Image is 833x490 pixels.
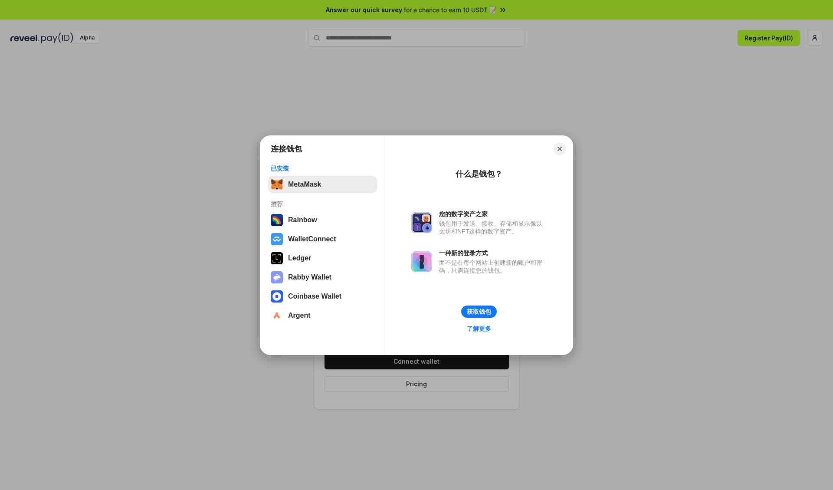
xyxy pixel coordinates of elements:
[461,306,497,318] button: 获取钱包
[271,309,283,322] img: svg+xml,%3Csvg%20width%3D%2228%22%20height%3D%2228%22%20viewBox%3D%220%200%2028%2028%22%20fill%3D...
[268,288,377,305] button: Coinbase Wallet
[288,216,317,224] div: Rainbow
[439,259,547,274] div: 而不是在每个网站上创建新的账户和密码，只需连接您的钱包。
[456,169,502,179] div: 什么是钱包？
[271,164,374,172] div: 已安装
[271,144,302,154] h1: 连接钱包
[268,269,377,286] button: Rabby Wallet
[268,307,377,324] button: Argent
[271,178,283,191] img: svg+xml,%3Csvg%20fill%3D%22none%22%20height%3D%2233%22%20viewBox%3D%220%200%2035%2033%22%20width%...
[271,290,283,303] img: svg+xml,%3Csvg%20width%3D%2228%22%20height%3D%2228%22%20viewBox%3D%220%200%2028%2028%22%20fill%3D...
[271,271,283,283] img: svg+xml,%3Csvg%20xmlns%3D%22http%3A%2F%2Fwww.w3.org%2F2000%2Fsvg%22%20fill%3D%22none%22%20viewBox...
[288,181,321,188] div: MetaMask
[462,323,496,334] a: 了解更多
[288,293,341,300] div: Coinbase Wallet
[411,212,432,233] img: svg+xml,%3Csvg%20xmlns%3D%22http%3A%2F%2Fwww.w3.org%2F2000%2Fsvg%22%20fill%3D%22none%22%20viewBox...
[268,230,377,248] button: WalletConnect
[467,308,491,316] div: 获取钱包
[411,251,432,272] img: svg+xml,%3Csvg%20xmlns%3D%22http%3A%2F%2Fwww.w3.org%2F2000%2Fsvg%22%20fill%3D%22none%22%20viewBox...
[271,252,283,264] img: svg+xml,%3Csvg%20xmlns%3D%22http%3A%2F%2Fwww.w3.org%2F2000%2Fsvg%22%20width%3D%2228%22%20height%3...
[288,235,336,243] div: WalletConnect
[439,220,547,235] div: 钱包用于发送、接收、存储和显示像以太坊和NFT这样的数字资产。
[271,214,283,226] img: svg+xml,%3Csvg%20width%3D%22120%22%20height%3D%22120%22%20viewBox%3D%220%200%20120%20120%22%20fil...
[268,250,377,267] button: Ledger
[268,211,377,229] button: Rainbow
[554,143,566,155] button: Close
[288,273,331,281] div: Rabby Wallet
[467,325,491,332] div: 了解更多
[288,254,311,262] div: Ledger
[439,249,547,257] div: 一种新的登录方式
[439,210,547,218] div: 您的数字资产之家
[288,312,311,319] div: Argent
[268,176,377,193] button: MetaMask
[271,200,374,208] div: 推荐
[271,233,283,245] img: svg+xml,%3Csvg%20width%3D%2228%22%20height%3D%2228%22%20viewBox%3D%220%200%2028%2028%22%20fill%3D...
